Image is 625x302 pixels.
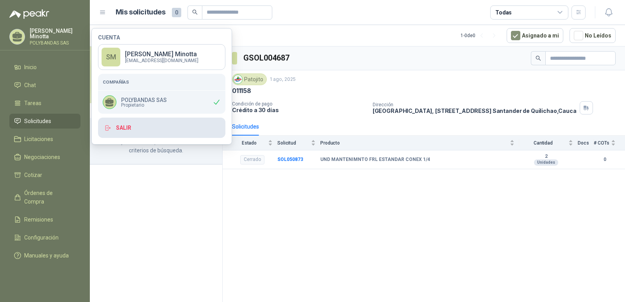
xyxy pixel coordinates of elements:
[24,153,60,161] span: Negociaciones
[9,60,80,75] a: Inicio
[102,48,120,66] div: SM
[534,159,558,166] div: Unidades
[320,140,508,146] span: Producto
[320,136,519,150] th: Producto
[24,63,37,71] span: Inicio
[98,35,225,40] h4: Cuenta
[172,8,181,17] span: 0
[232,101,366,107] p: Condición de pago
[98,118,225,138] button: Salir
[103,79,221,86] h5: Compañías
[125,51,198,57] p: [PERSON_NAME] Minotta
[578,136,594,150] th: Docs
[24,189,73,206] span: Órdenes de Compra
[495,8,512,17] div: Todas
[570,28,616,43] button: No Leídos
[9,212,80,227] a: Remisiones
[320,157,430,163] b: UND MANTENIMNTO FRL ESTANDAR CONEX 1/4
[507,28,563,43] button: Asignado a mi
[24,171,42,179] span: Cotizar
[24,251,69,260] span: Manuales y ayuda
[9,186,80,209] a: Órdenes de Compra
[24,81,36,89] span: Chat
[594,140,609,146] span: # COTs
[277,140,309,146] span: Solicitud
[594,136,625,150] th: # COTs
[24,99,41,107] span: Tareas
[9,230,80,245] a: Configuración
[30,28,80,39] p: [PERSON_NAME] Minotta
[9,248,80,263] a: Manuales y ayuda
[519,154,573,160] b: 2
[594,156,616,163] b: 0
[121,97,167,103] p: POLYBANDAS SAS
[9,150,80,164] a: Negociaciones
[232,122,259,131] div: Solicitudes
[270,76,296,83] p: 1 ago, 2025
[24,233,59,242] span: Configuración
[373,102,577,107] p: Dirección
[277,136,320,150] th: Solicitud
[30,41,80,45] p: POLYBANDAS SAS
[373,107,577,114] p: [GEOGRAPHIC_DATA], [STREET_ADDRESS] Santander de Quilichao , Cauca
[99,138,213,155] p: No hay solicitudes que coincidan con tus criterios de búsqueda.
[24,117,51,125] span: Solicitudes
[9,9,49,19] img: Logo peakr
[232,73,267,85] div: Patojito
[232,140,266,146] span: Estado
[121,103,167,107] span: Propietario
[9,132,80,147] a: Licitaciones
[98,91,225,114] div: POLYBANDAS SASPropietario
[519,136,578,150] th: Cantidad
[240,155,264,164] div: Cerrado
[98,44,225,70] a: SM[PERSON_NAME] Minotta[EMAIL_ADDRESS][DOMAIN_NAME]
[24,135,53,143] span: Licitaciones
[243,52,291,64] h3: GSOL004687
[9,96,80,111] a: Tareas
[223,136,277,150] th: Estado
[232,87,251,95] p: 011158
[116,7,166,18] h1: Mis solicitudes
[536,55,541,61] span: search
[519,140,567,146] span: Cantidad
[9,78,80,93] a: Chat
[125,58,198,63] p: [EMAIL_ADDRESS][DOMAIN_NAME]
[192,9,198,15] span: search
[232,107,366,113] p: Crédito a 30 días
[24,215,53,224] span: Remisiones
[9,114,80,129] a: Solicitudes
[277,157,303,162] a: SOL050873
[9,168,80,182] a: Cotizar
[461,29,500,42] div: 1 - 0 de 0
